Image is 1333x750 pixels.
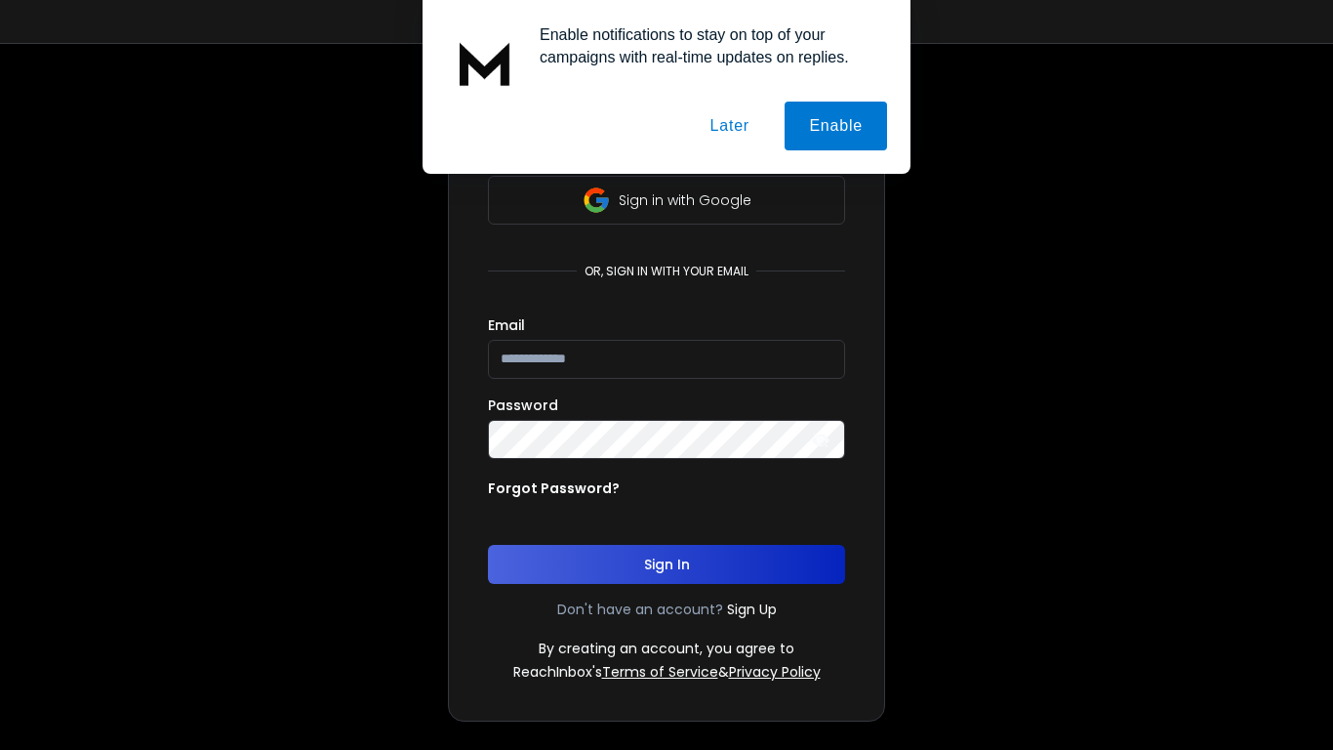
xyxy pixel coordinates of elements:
a: Terms of Service [602,662,718,682]
button: Sign in with Google [488,176,845,225]
button: Enable [785,102,887,150]
p: ReachInbox's & [513,662,821,682]
p: or, sign in with your email [577,264,756,279]
div: Enable notifications to stay on top of your campaigns with real-time updates on replies. [524,23,887,68]
label: Email [488,318,525,332]
a: Privacy Policy [729,662,821,682]
p: Don't have an account? [557,600,723,619]
img: notification icon [446,23,524,102]
button: Sign In [488,545,845,584]
p: Sign in with Google [619,190,751,210]
button: Later [685,102,773,150]
a: Sign Up [727,600,777,619]
p: Forgot Password? [488,479,620,498]
p: By creating an account, you agree to [539,639,794,658]
label: Password [488,398,558,412]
